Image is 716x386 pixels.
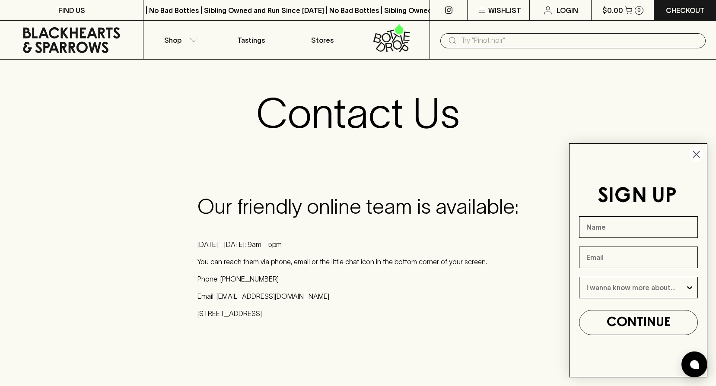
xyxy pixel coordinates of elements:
[598,187,677,206] span: SIGN UP
[461,34,699,47] input: Try "Pinot noir"
[197,291,519,301] p: Email: [EMAIL_ADDRESS][DOMAIN_NAME]
[579,310,698,335] button: CONTINUE
[690,360,699,369] img: bubble-icon
[215,21,286,59] a: Tastings
[197,256,519,267] p: You can reach them via phone, email or the little chat icon in the bottom corner of your screen.
[143,21,215,59] button: Shop
[311,35,334,45] p: Stores
[560,135,716,386] div: FLYOUT Form
[237,35,265,45] p: Tastings
[197,194,519,218] h3: Our friendly online team is available:
[579,216,698,238] input: Name
[586,277,685,298] input: I wanna know more about...
[488,5,521,16] p: Wishlist
[637,8,641,13] p: 0
[256,89,460,137] h1: Contact Us
[602,5,623,16] p: $0.00
[164,35,181,45] p: Shop
[579,247,698,268] input: Email
[666,5,705,16] p: Checkout
[685,277,694,298] button: Show Options
[197,308,519,319] p: [STREET_ADDRESS]
[197,274,519,284] p: Phone: [PHONE_NUMBER]
[286,21,358,59] a: Stores
[557,5,578,16] p: Login
[689,147,704,162] button: Close dialog
[197,239,519,250] p: [DATE] - [DATE]: 9am - 5pm
[58,5,85,16] p: FIND US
